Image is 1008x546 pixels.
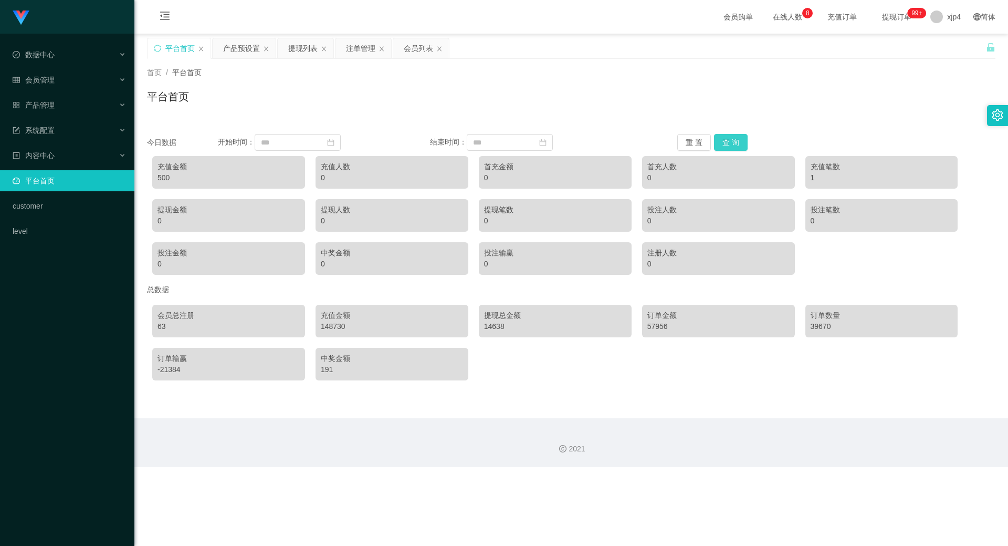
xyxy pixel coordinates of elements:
[647,321,790,332] div: 57956
[147,68,162,77] span: 首页
[147,1,183,34] i: 图标: menu-fold
[147,89,189,105] h1: 平台首页
[321,172,463,183] div: 0
[802,8,813,18] sup: 8
[13,101,55,109] span: 产品管理
[147,137,218,148] div: 今日数据
[647,248,790,259] div: 注册人数
[484,204,626,215] div: 提现笔数
[13,50,55,59] span: 数据中心
[13,127,20,134] i: 图标: form
[13,11,29,25] img: logo.9652507e.png
[484,161,626,172] div: 首充金额
[404,38,433,58] div: 会员列表
[147,280,995,300] div: 总数据
[321,321,463,332] div: 148730
[157,364,300,375] div: -21384
[13,76,55,84] span: 会员管理
[484,321,626,332] div: 14638
[484,259,626,270] div: 0
[321,204,463,215] div: 提现人数
[157,259,300,270] div: 0
[321,353,463,364] div: 中奖金额
[768,13,807,20] span: 在线人数
[157,310,300,321] div: 会员总注册
[157,161,300,172] div: 充值金额
[811,204,953,215] div: 投注笔数
[157,215,300,226] div: 0
[484,172,626,183] div: 0
[484,310,626,321] div: 提现总金额
[973,13,981,20] i: 图标: global
[157,172,300,183] div: 500
[811,321,953,332] div: 39670
[992,109,1003,121] i: 图标: setting
[13,126,55,135] span: 系统配置
[321,161,463,172] div: 充值人数
[166,68,168,77] span: /
[218,138,255,146] span: 开始时间：
[806,8,810,18] p: 8
[154,45,161,52] i: 图标: sync
[986,43,995,52] i: 图标: unlock
[13,195,126,217] a: customer
[647,204,790,215] div: 投注人数
[677,134,711,151] button: 重 置
[157,353,300,364] div: 订单输赢
[877,13,917,20] span: 提现订单
[321,364,463,375] div: 191
[143,444,1000,455] div: 2021
[484,215,626,226] div: 0
[327,139,334,146] i: 图标: calendar
[165,38,195,58] div: 平台首页
[321,46,327,52] i: 图标: close
[172,68,202,77] span: 平台首页
[157,204,300,215] div: 提现金额
[13,76,20,84] i: 图标: table
[157,321,300,332] div: 63
[223,38,260,58] div: 产品预设置
[263,46,269,52] i: 图标: close
[13,221,126,242] a: level
[379,46,385,52] i: 图标: close
[157,248,300,259] div: 投注金额
[430,138,467,146] span: 结束时间：
[822,13,862,20] span: 充值订单
[321,215,463,226] div: 0
[346,38,375,58] div: 注单管理
[288,38,318,58] div: 提现列表
[647,259,790,270] div: 0
[484,248,626,259] div: 投注输赢
[811,161,953,172] div: 充值笔数
[714,134,748,151] button: 查 询
[647,161,790,172] div: 首充人数
[436,46,443,52] i: 图标: close
[647,215,790,226] div: 0
[907,8,926,18] sup: 239
[539,139,547,146] i: 图标: calendar
[321,259,463,270] div: 0
[647,172,790,183] div: 0
[13,151,55,160] span: 内容中心
[559,445,566,452] i: 图标: copyright
[811,215,953,226] div: 0
[811,172,953,183] div: 1
[13,51,20,58] i: 图标: check-circle-o
[13,101,20,109] i: 图标: appstore-o
[811,310,953,321] div: 订单数量
[13,152,20,159] i: 图标: profile
[321,248,463,259] div: 中奖金额
[198,46,204,52] i: 图标: close
[13,170,126,191] a: 图标: dashboard平台首页
[647,310,790,321] div: 订单金额
[321,310,463,321] div: 充值金额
